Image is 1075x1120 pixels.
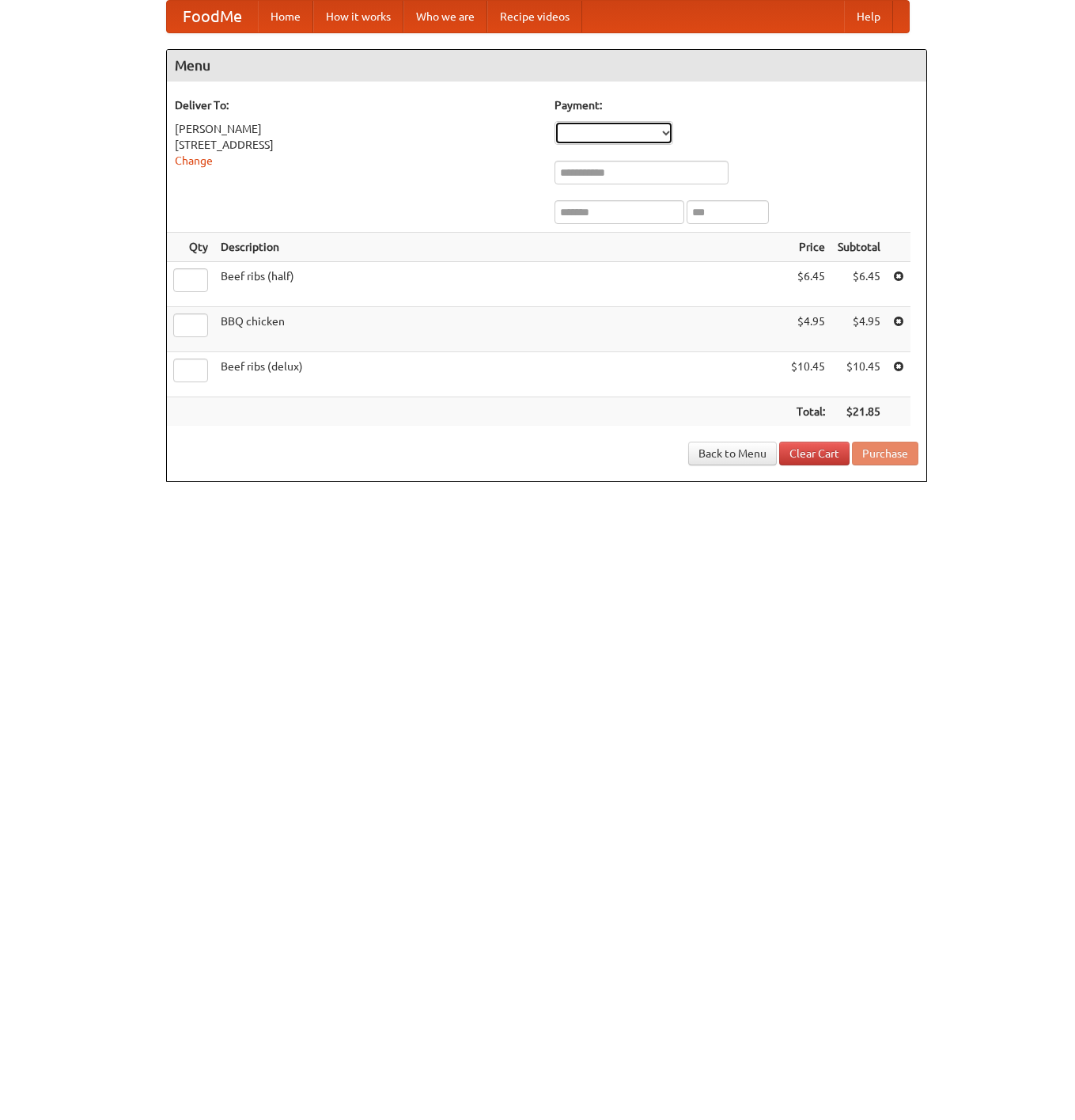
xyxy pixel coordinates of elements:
td: BBQ chicken [214,307,785,352]
th: $21.85 [831,397,887,427]
a: Recipe videos [487,1,582,32]
button: Purchase [852,442,918,465]
a: Back to Menu [688,442,777,465]
div: [PERSON_NAME] [175,121,539,137]
th: Description [214,233,785,262]
td: $10.45 [831,352,887,397]
th: Qty [167,233,214,262]
td: $4.95 [785,307,831,352]
th: Subtotal [831,233,887,262]
td: $10.45 [785,352,831,397]
h5: Deliver To: [175,97,539,113]
th: Price [785,233,831,262]
td: $6.45 [785,262,831,307]
h5: Payment: [555,97,918,113]
a: Change [175,154,213,167]
a: Home [258,1,313,32]
a: FoodMe [167,1,258,32]
td: Beef ribs (half) [214,262,785,307]
a: How it works [313,1,403,32]
div: [STREET_ADDRESS] [175,137,539,153]
a: Help [844,1,893,32]
td: $4.95 [831,307,887,352]
a: Clear Cart [779,442,850,465]
td: $6.45 [831,262,887,307]
th: Total: [785,397,831,427]
td: Beef ribs (delux) [214,352,785,397]
a: Who we are [403,1,487,32]
h4: Menu [167,50,926,82]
